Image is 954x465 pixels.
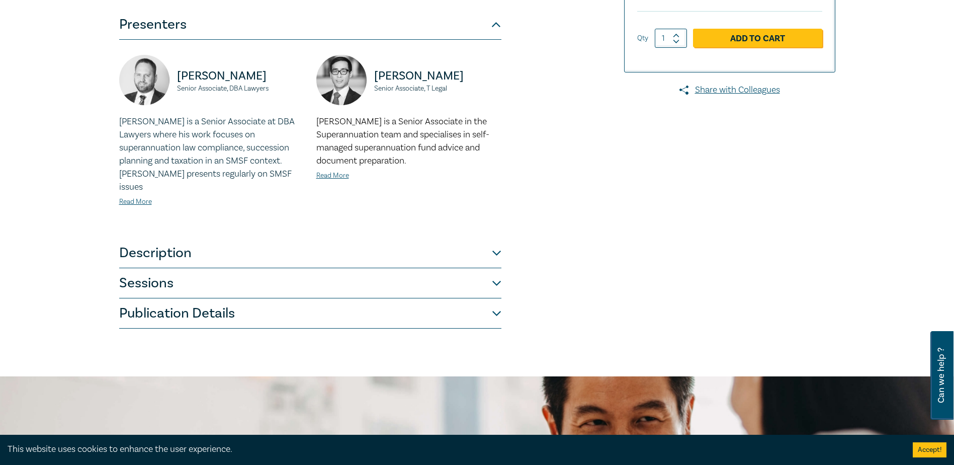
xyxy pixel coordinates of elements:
[177,68,304,84] p: [PERSON_NAME]
[693,29,822,48] a: Add to Cart
[316,171,349,180] a: Read More
[316,116,489,167] span: [PERSON_NAME] is a Senior Associate in the Superannuation team and specialises in self-managed su...
[119,298,501,329] button: Publication Details
[119,115,304,194] p: [PERSON_NAME] is a Senior Associate at DBA Lawyers where his work focuses on superannuation law c...
[119,55,169,105] img: https://s3.ap-southeast-2.amazonaws.com/leo-cussen-store-production-content/Contacts/William%20Fe...
[177,85,304,92] small: Senior Associate, DBA Lawyers
[624,84,835,97] a: Share with Colleagues
[119,238,501,268] button: Description
[119,10,501,40] button: Presenters
[8,443,898,456] div: This website uses cookies to enhance the user experience.
[637,33,648,44] label: Qty
[374,85,501,92] small: Senior Associate, T Legal
[119,197,152,206] a: Read More
[655,29,687,48] input: 1
[119,268,501,298] button: Sessions
[316,55,367,105] img: https://s3.ap-southeast-2.amazonaws.com/leo-cussen-store-production-content/Contacts/Terence%20Wo...
[374,68,501,84] p: [PERSON_NAME]
[913,442,946,457] button: Accept cookies
[936,337,946,414] span: Can we help ?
